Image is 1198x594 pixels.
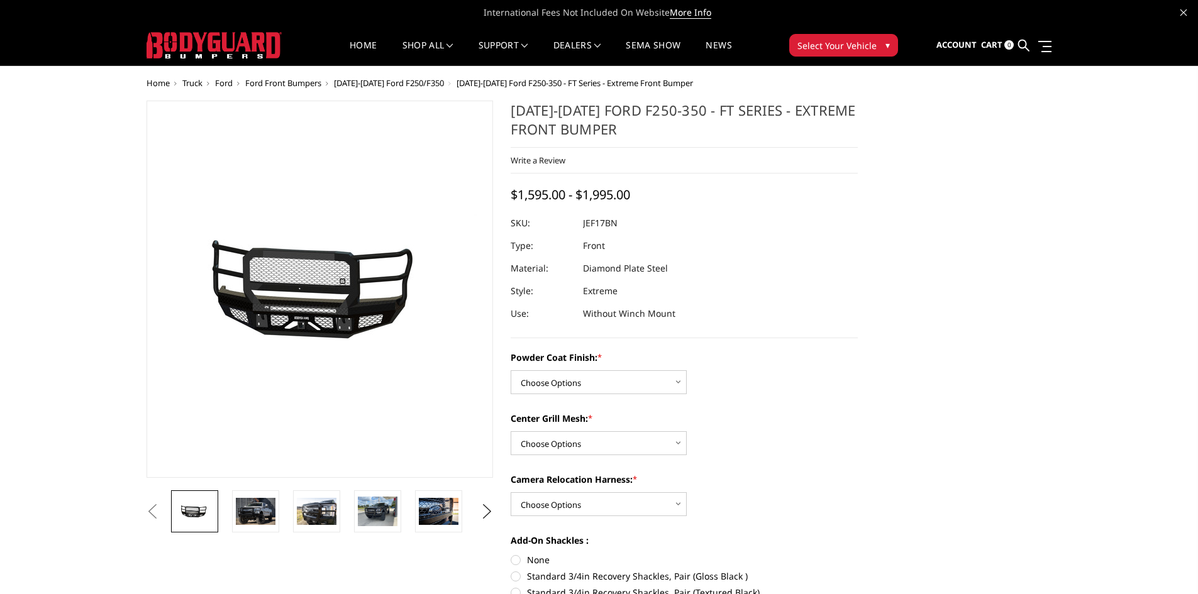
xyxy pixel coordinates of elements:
dd: Without Winch Mount [583,302,675,325]
a: Truck [182,77,202,89]
a: SEMA Show [626,41,680,65]
span: [DATE]-[DATE] Ford F250-350 - FT Series - Extreme Front Bumper [457,77,693,89]
span: $1,595.00 - $1,995.00 [511,186,630,203]
span: 0 [1004,40,1014,50]
img: 2017-2022 Ford F250-350 - FT Series - Extreme Front Bumper [297,498,336,524]
label: Camera Relocation Harness: [511,473,858,486]
a: Account [936,28,977,62]
a: 2017-2022 Ford F250-350 - FT Series - Extreme Front Bumper [147,101,494,478]
a: News [706,41,731,65]
a: Ford Front Bumpers [245,77,321,89]
dd: Diamond Plate Steel [583,257,668,280]
img: BODYGUARD BUMPERS [147,32,282,58]
dt: Style: [511,280,574,302]
dd: Extreme [583,280,618,302]
a: shop all [402,41,453,65]
dt: Type: [511,234,574,257]
dd: JEF17BN [583,212,618,234]
label: Add-On Shackles : [511,534,858,547]
a: Home [147,77,170,89]
span: Account [936,39,977,50]
dt: Use: [511,302,574,325]
span: Cart [981,39,1002,50]
dt: SKU: [511,212,574,234]
a: More Info [670,6,711,19]
img: 2017-2022 Ford F250-350 - FT Series - Extreme Front Bumper [236,498,275,524]
a: Cart 0 [981,28,1014,62]
button: Select Your Vehicle [789,34,898,57]
label: Powder Coat Finish: [511,351,858,364]
span: ▾ [885,38,890,52]
img: 2017-2022 Ford F250-350 - FT Series - Extreme Front Bumper [419,498,458,524]
a: Home [350,41,377,65]
dd: Front [583,234,605,257]
h1: [DATE]-[DATE] Ford F250-350 - FT Series - Extreme Front Bumper [511,101,858,148]
button: Previous [143,502,162,521]
span: Select Your Vehicle [797,39,877,52]
label: None [511,553,858,566]
label: Standard 3/4in Recovery Shackles, Pair (Gloss Black ) [511,569,858,583]
a: Write a Review [511,155,565,166]
button: Next [477,502,496,521]
a: Ford [215,77,233,89]
a: Support [479,41,528,65]
a: Dealers [553,41,601,65]
label: Center Grill Mesh: [511,412,858,425]
img: 2017-2022 Ford F250-350 - FT Series - Extreme Front Bumper [358,497,397,526]
dt: Material: [511,257,574,280]
a: [DATE]-[DATE] Ford F250/F350 [334,77,444,89]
